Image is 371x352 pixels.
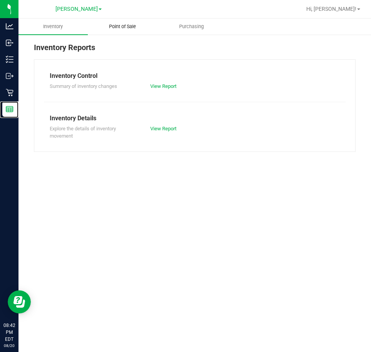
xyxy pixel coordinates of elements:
[6,105,13,113] inline-svg: Reports
[6,72,13,80] inline-svg: Outbound
[33,23,73,30] span: Inventory
[6,39,13,47] inline-svg: Inbound
[6,56,13,63] inline-svg: Inventory
[50,71,340,81] div: Inventory Control
[88,19,157,35] a: Point of Sale
[18,19,88,35] a: Inventory
[150,126,176,131] a: View Report
[34,42,356,59] div: Inventory Reports
[6,89,13,96] inline-svg: Retail
[3,343,15,349] p: 08/20
[6,22,13,30] inline-svg: Analytics
[306,6,356,12] span: Hi, [PERSON_NAME]!
[169,23,214,30] span: Purchasing
[50,126,116,139] span: Explore the details of inventory movement
[150,83,176,89] a: View Report
[157,19,227,35] a: Purchasing
[99,23,146,30] span: Point of Sale
[3,322,15,343] p: 08:42 PM EDT
[55,6,98,12] span: [PERSON_NAME]
[50,114,340,123] div: Inventory Details
[8,290,31,313] iframe: Resource center
[50,83,117,89] span: Summary of inventory changes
